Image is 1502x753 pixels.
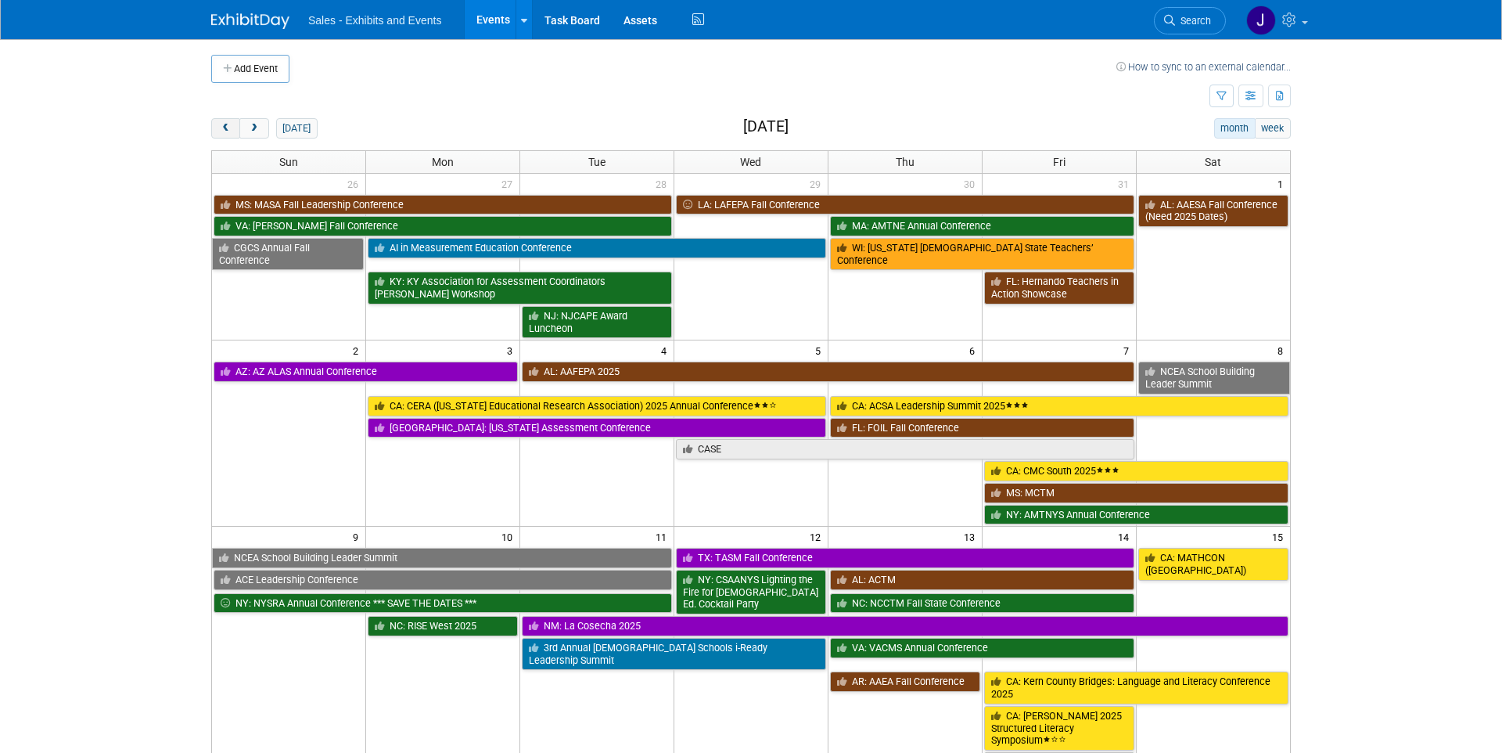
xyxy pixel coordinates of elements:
[676,439,1134,459] a: CASE
[830,238,1134,270] a: WI: [US_STATE] [DEMOGRAPHIC_DATA] State Teachers’ Conference
[212,238,364,270] a: CGCS Annual Fall Conference
[1138,548,1288,580] a: CA: MATHCON ([GEOGRAPHIC_DATA])
[211,118,240,139] button: prev
[830,216,1134,236] a: MA: AMTNE Annual Conference
[1214,118,1256,139] button: month
[968,340,982,360] span: 6
[368,616,518,636] a: NC: RISE West 2025
[1255,118,1291,139] button: week
[896,156,914,168] span: Thu
[654,174,674,193] span: 28
[214,195,672,215] a: MS: MASA Fall Leadership Conference
[984,483,1288,503] a: MS: MCTM
[808,527,828,546] span: 12
[522,638,826,670] a: 3rd Annual [DEMOGRAPHIC_DATA] Schools i-Ready Leadership Summit
[368,418,826,438] a: [GEOGRAPHIC_DATA]: [US_STATE] Assessment Conference
[830,570,1134,590] a: AL: ACTM
[740,156,761,168] span: Wed
[814,340,828,360] span: 5
[676,548,1134,568] a: TX: TASM Fall Conference
[1116,61,1291,73] a: How to sync to an external calendar...
[962,527,982,546] span: 13
[1138,362,1290,394] a: NCEA School Building Leader Summit
[1205,156,1221,168] span: Sat
[984,272,1134,304] a: FL: Hernando Teachers in Action Showcase
[505,340,519,360] span: 3
[214,362,518,382] a: AZ: AZ ALAS Annual Conference
[522,362,1134,382] a: AL: AAFEPA 2025
[808,174,828,193] span: 29
[1116,174,1136,193] span: 31
[368,396,826,416] a: CA: CERA ([US_STATE] Educational Research Association) 2025 Annual Conference
[1276,340,1290,360] span: 8
[984,461,1288,481] a: CA: CMC South 2025
[351,527,365,546] span: 9
[522,306,672,338] a: NJ: NJCAPE Award Luncheon
[588,156,605,168] span: Tue
[214,593,672,614] a: NY: NYSRA Annual Conference *** SAVE THE DATES ***
[654,527,674,546] span: 11
[830,672,980,692] a: AR: AAEA Fall Conference
[214,216,672,236] a: VA: [PERSON_NAME] Fall Conference
[500,174,519,193] span: 27
[1154,7,1226,34] a: Search
[279,156,298,168] span: Sun
[1246,5,1276,35] img: Joe Quinn
[1138,195,1288,227] a: AL: AAESA Fall Conference (Need 2025 Dates)
[830,593,1134,614] a: NC: NCCTM Fall State Conference
[214,570,672,590] a: ACE Leadership Conference
[346,174,365,193] span: 26
[1122,340,1136,360] span: 7
[368,238,826,258] a: AI in Measurement Education Conference
[1175,15,1211,27] span: Search
[276,118,318,139] button: [DATE]
[1116,527,1136,546] span: 14
[351,340,365,360] span: 2
[1276,174,1290,193] span: 1
[308,14,441,27] span: Sales - Exhibits and Events
[743,118,789,135] h2: [DATE]
[830,418,1134,438] a: FL: FOIL Fall Conference
[962,174,982,193] span: 30
[676,195,1134,215] a: LA: LAFEPA Fall Conference
[500,527,519,546] span: 10
[432,156,454,168] span: Mon
[522,616,1288,636] a: NM: La Cosecha 2025
[1270,527,1290,546] span: 15
[659,340,674,360] span: 4
[984,706,1134,751] a: CA: [PERSON_NAME] 2025 Structured Literacy Symposium
[239,118,268,139] button: next
[211,55,289,83] button: Add Event
[830,396,1288,416] a: CA: ACSA Leadership Summit 2025
[676,570,826,614] a: NY: CSAANYS Lighting the Fire for [DEMOGRAPHIC_DATA] Ed. Cocktail Party
[830,638,1134,658] a: VA: VACMS Annual Conference
[212,548,672,568] a: NCEA School Building Leader Summit
[984,505,1288,525] a: NY: AMTNYS Annual Conference
[211,13,289,29] img: ExhibitDay
[984,672,1288,704] a: CA: Kern County Bridges: Language and Literacy Conference 2025
[1053,156,1065,168] span: Fri
[368,272,672,304] a: KY: KY Association for Assessment Coordinators [PERSON_NAME] Workshop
